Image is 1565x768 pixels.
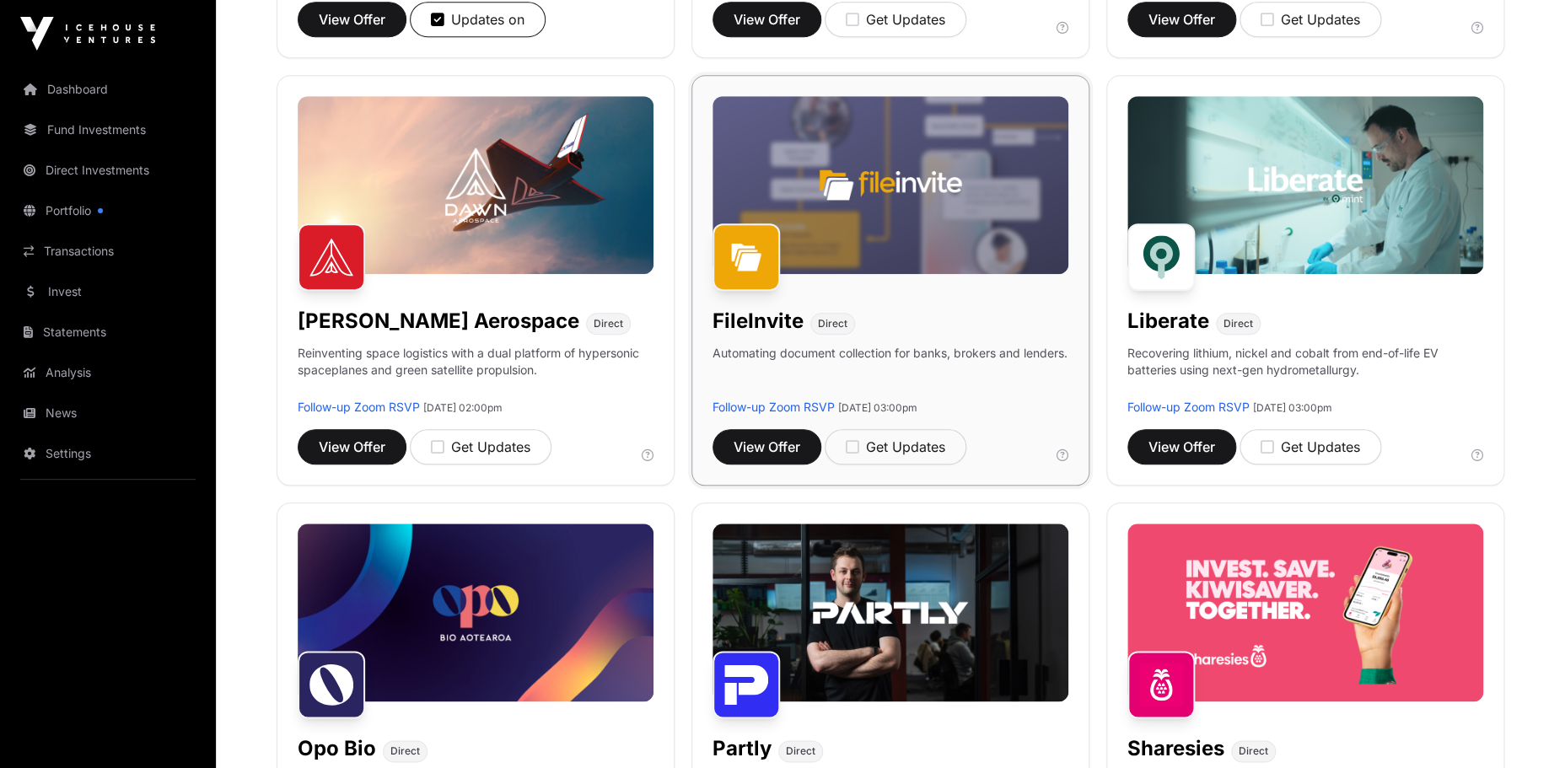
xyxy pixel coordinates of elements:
[13,192,202,229] a: Portfolio
[1148,9,1215,30] span: View Offer
[713,2,821,37] button: View Offer
[1127,400,1250,414] a: Follow-up Zoom RSVP
[13,273,202,310] a: Invest
[1127,223,1195,291] img: Liberate
[825,2,966,37] button: Get Updates
[298,96,653,274] img: Dawn-Banner.jpg
[713,223,780,291] img: FileInvite
[1240,2,1381,37] button: Get Updates
[13,152,202,189] a: Direct Investments
[431,9,524,30] div: Updates on
[1261,9,1360,30] div: Get Updates
[13,435,202,472] a: Settings
[1127,429,1236,465] button: View Offer
[1148,437,1215,457] span: View Offer
[298,524,653,701] img: Opo-Bio-Banner.jpg
[825,429,966,465] button: Get Updates
[431,437,530,457] div: Get Updates
[1253,401,1332,414] span: [DATE] 03:00pm
[298,400,420,414] a: Follow-up Zoom RSVP
[1127,651,1195,718] img: Sharesies
[786,744,815,758] span: Direct
[713,308,804,335] h1: FileInvite
[13,354,202,391] a: Analysis
[713,96,1068,274] img: File-Invite-Banner.jpg
[13,111,202,148] a: Fund Investments
[319,9,385,30] span: View Offer
[1481,687,1565,768] iframe: Chat Widget
[734,437,800,457] span: View Offer
[1127,2,1236,37] button: View Offer
[1239,744,1268,758] span: Direct
[390,744,420,758] span: Direct
[713,400,835,414] a: Follow-up Zoom RSVP
[298,735,376,762] h1: Opo Bio
[1127,524,1483,701] img: Sharesies-Banner.jpg
[1261,437,1360,457] div: Get Updates
[13,395,202,432] a: News
[298,308,579,335] h1: [PERSON_NAME] Aerospace
[298,651,365,718] img: Opo Bio
[1127,345,1483,399] p: Recovering lithium, nickel and cobalt from end-of-life EV batteries using next-gen hydrometallurgy.
[423,401,503,414] span: [DATE] 02:00pm
[298,2,406,37] button: View Offer
[13,71,202,108] a: Dashboard
[1223,317,1253,330] span: Direct
[298,345,653,399] p: Reinventing space logistics with a dual platform of hypersonic spaceplanes and green satellite pr...
[1127,96,1483,274] img: Liberate-Banner.jpg
[846,9,945,30] div: Get Updates
[846,437,945,457] div: Get Updates
[818,317,847,330] span: Direct
[713,651,780,718] img: Partly
[298,223,365,291] img: Dawn Aerospace
[13,233,202,270] a: Transactions
[713,429,821,465] button: View Offer
[1127,308,1209,335] h1: Liberate
[410,429,551,465] button: Get Updates
[13,314,202,351] a: Statements
[20,17,155,51] img: Icehouse Ventures Logo
[713,735,772,762] h1: Partly
[410,2,546,37] button: Updates on
[298,429,406,465] button: View Offer
[713,524,1068,701] img: Partly-Banner.jpg
[734,9,800,30] span: View Offer
[1127,735,1224,762] h1: Sharesies
[713,345,1068,399] p: Automating document collection for banks, brokers and lenders.
[1240,429,1381,465] button: Get Updates
[594,317,623,330] span: Direct
[319,437,385,457] span: View Offer
[838,401,917,414] span: [DATE] 03:00pm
